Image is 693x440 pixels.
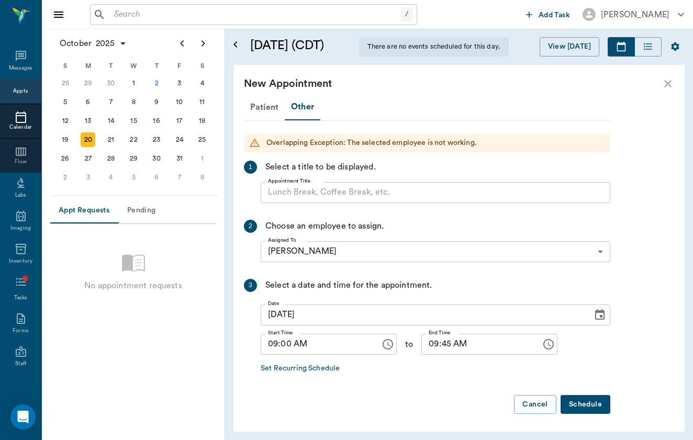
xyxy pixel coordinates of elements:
div: Wednesday, October 22, 2025 [127,132,141,147]
div: Open Intercom Messenger [10,404,36,430]
div: Sunday, October 26, 2025 [58,151,73,166]
div: Messages [9,64,33,72]
input: hh:mm aa [261,334,373,355]
div: T [145,58,168,74]
div: Overlapping Exception: The selected employee is not working. [266,133,605,152]
div: Wednesday, November 5, 2025 [127,170,141,185]
div: Staff [15,360,26,368]
span: 2025 [94,36,117,51]
div: [PERSON_NAME] [261,241,610,262]
div: Sunday, November 2, 2025 [58,170,73,185]
div: Inventory [9,257,32,265]
div: Friday, October 10, 2025 [172,95,187,109]
div: Tuesday, October 28, 2025 [104,151,118,166]
div: / [401,7,412,21]
input: Search [110,7,401,22]
div: Sunday, October 5, 2025 [58,95,73,109]
label: Assigned To [268,236,296,244]
label: End Time [429,329,450,336]
button: View [DATE] [540,37,599,57]
div: W [122,58,146,74]
span: October [58,36,94,51]
input: Lunch Break, Coffee Break, etc. [261,182,610,203]
button: Schedule [561,395,610,414]
div: Wednesday, October 29, 2025 [127,151,141,166]
div: Saturday, October 4, 2025 [195,76,209,91]
div: S [191,58,214,74]
button: Cancel [514,395,556,414]
div: [PERSON_NAME] [601,8,669,21]
div: Wednesday, October 8, 2025 [127,95,141,109]
div: Tuesday, September 30, 2025 [104,76,118,91]
button: Choose time, selected time is 9:00 AM [377,334,398,355]
div: Saturday, November 8, 2025 [195,170,209,185]
div: Thursday, October 30, 2025 [149,151,164,166]
div: F [168,58,191,74]
button: [PERSON_NAME] [574,5,692,24]
button: Previous page [172,33,193,54]
div: Tuesday, October 7, 2025 [104,95,118,109]
div: Monday, October 27, 2025 [81,151,95,166]
input: MM/DD/YYYY [261,304,585,325]
div: Wednesday, October 15, 2025 [127,114,141,128]
div: New Appointment [244,75,662,92]
div: Select a date and time for the appointment. [265,279,432,292]
div: Saturday, October 25, 2025 [195,132,209,147]
h5: [DATE] (CDT) [250,37,351,54]
button: Choose time, selected time is 9:45 AM [538,334,559,355]
div: Friday, October 17, 2025 [172,114,187,128]
label: Date [268,300,279,307]
button: close [662,77,674,90]
div: Tuesday, October 14, 2025 [104,114,118,128]
div: Monday, October 13, 2025 [81,114,95,128]
div: Sunday, October 19, 2025 [58,132,73,147]
button: Close drawer [48,4,69,25]
div: Saturday, October 18, 2025 [195,114,209,128]
div: Monday, September 29, 2025 [81,76,95,91]
div: Choose an employee to assign. [265,220,384,233]
a: Set Recurring Schedule [261,363,340,374]
div: Tuesday, November 4, 2025 [104,170,118,185]
label: Appointment Title [268,177,310,185]
label: Start Time [268,329,293,336]
div: Appts [13,87,28,95]
div: Sunday, October 12, 2025 [58,114,73,128]
div: Friday, October 3, 2025 [172,76,187,91]
div: Patient [244,95,285,120]
div: 1 [244,161,257,174]
div: Today, Thursday, October 2, 2025 [149,76,164,91]
div: Tasks [14,294,27,302]
div: There are no events scheduled for this day. [359,37,509,57]
div: Friday, October 31, 2025 [172,151,187,166]
div: Imaging [10,224,31,232]
div: Thursday, October 16, 2025 [149,114,164,128]
div: Labs [15,191,26,199]
button: Appt Requests [50,198,118,223]
div: Monday, November 3, 2025 [81,170,95,185]
div: M [77,58,100,74]
div: Please select a date and time before assigning a provider [261,241,610,262]
div: Thursday, October 9, 2025 [149,95,164,109]
button: October2025 [54,33,132,54]
div: Appointment request tabs [50,198,216,223]
button: Add Task [522,5,574,24]
div: Sunday, September 28, 2025 [58,76,73,91]
div: 2 [244,220,257,233]
div: Wednesday, October 1, 2025 [127,76,141,91]
div: Other [285,94,320,120]
input: hh:mm aa [421,334,534,355]
button: Next page [193,33,214,54]
div: Thursday, October 23, 2025 [149,132,164,147]
div: Select a title to be displayed. [265,161,376,174]
p: No appointment requests [84,279,182,292]
div: Forms [13,327,28,335]
div: Saturday, October 11, 2025 [195,95,209,109]
div: Saturday, November 1, 2025 [195,151,209,166]
div: S [54,58,77,74]
div: 3 [244,279,257,292]
button: Choose date, selected date is Oct 20, 2025 [589,304,610,325]
div: Monday, October 20, 2025 [81,132,95,147]
div: Friday, October 24, 2025 [172,132,187,147]
div: Thursday, November 6, 2025 [149,170,164,185]
div: Friday, November 7, 2025 [172,170,187,185]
